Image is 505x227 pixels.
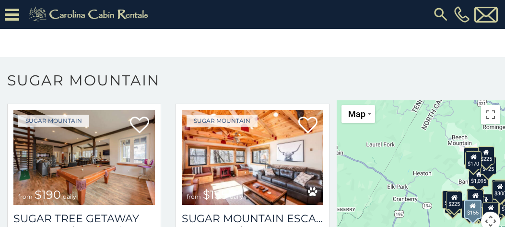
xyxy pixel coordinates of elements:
[467,190,483,208] div: $300
[182,110,323,205] img: Sugar Mountain Escape
[481,105,500,124] button: Toggle fullscreen view
[348,109,365,119] span: Map
[230,193,243,200] span: daily
[13,110,155,205] img: Sugar Tree Getaway
[13,110,155,205] a: Sugar Tree Getaway from $190 daily
[63,193,76,200] span: daily
[446,191,462,210] div: $225
[480,156,496,175] div: $125
[18,193,33,200] span: from
[130,116,149,136] a: Add to favorites
[469,168,489,187] div: $1,095
[182,110,323,205] a: Sugar Mountain Escape from $155 daily
[482,202,499,220] div: $500
[477,194,493,212] div: $200
[182,212,323,225] a: Sugar Mountain Escape
[203,188,228,202] span: $155
[187,115,258,127] a: Sugar Mountain
[187,193,201,200] span: from
[298,116,317,136] a: Add to favorites
[18,115,89,127] a: Sugar Mountain
[13,212,155,225] a: Sugar Tree Getaway
[442,191,458,209] div: $240
[432,6,449,23] img: search-regular.svg
[35,188,61,202] span: $190
[465,151,482,169] div: $170
[341,105,375,123] button: Change map style
[478,146,494,165] div: $225
[467,189,483,207] div: $190
[463,147,480,166] div: $240
[24,5,156,24] img: Khaki-logo.png
[452,6,472,23] a: [PHONE_NUMBER]
[464,200,481,219] div: $155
